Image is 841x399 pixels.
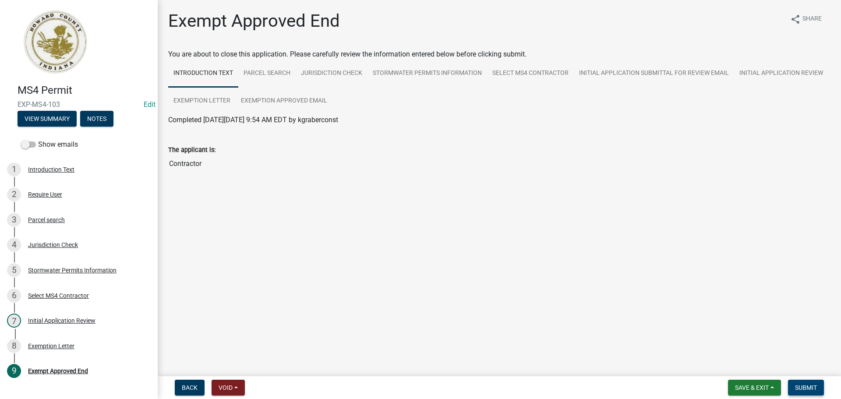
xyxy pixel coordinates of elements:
[790,14,801,25] i: share
[144,100,155,109] a: Edit
[168,11,340,32] h1: Exempt Approved End
[7,339,21,353] div: 8
[788,380,824,395] button: Submit
[238,60,296,88] a: Parcel search
[175,380,205,395] button: Back
[734,60,828,88] a: Initial Application Review
[80,111,113,127] button: Notes
[574,60,734,88] a: Initial Application Submittal for Review Email
[28,267,117,273] div: Stormwater Permits Information
[28,293,89,299] div: Select MS4 Contractor
[802,14,822,25] span: Share
[7,289,21,303] div: 6
[7,187,21,201] div: 2
[21,139,78,150] label: Show emails
[18,116,77,123] wm-modal-confirm: Summary
[168,49,830,190] div: You are about to close this application. Please carefully review the information entered below be...
[783,11,829,28] button: shareShare
[28,343,74,349] div: Exemption Letter
[7,238,21,252] div: 4
[28,217,65,223] div: Parcel search
[168,87,236,115] a: Exemption Letter
[795,384,817,391] span: Submit
[28,318,95,324] div: Initial Application Review
[28,191,62,198] div: Require User
[487,60,574,88] a: Select MS4 Contractor
[219,384,233,391] span: Void
[296,60,367,88] a: Jurisdiction Check
[168,60,238,88] a: Introduction Text
[182,384,198,391] span: Back
[728,380,781,395] button: Save & Exit
[18,100,140,109] span: EXP-MS4-103
[144,100,155,109] wm-modal-confirm: Edit Application Number
[367,60,487,88] a: Stormwater Permits Information
[7,314,21,328] div: 7
[7,162,21,177] div: 1
[18,84,151,97] h4: MS4 Permit
[18,111,77,127] button: View Summary
[212,380,245,395] button: Void
[7,263,21,277] div: 5
[236,87,332,115] a: Exemption Approved Email
[7,213,21,227] div: 3
[7,364,21,378] div: 9
[168,147,216,153] label: The applicant is:
[28,166,74,173] div: Introduction Text
[18,9,92,75] img: Howard County, Indiana
[735,384,769,391] span: Save & Exit
[168,116,338,124] span: Completed [DATE][DATE] 9:54 AM EDT by kgraberconst
[28,242,78,248] div: Jurisdiction Check
[80,116,113,123] wm-modal-confirm: Notes
[28,368,88,374] div: Exempt Approved End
